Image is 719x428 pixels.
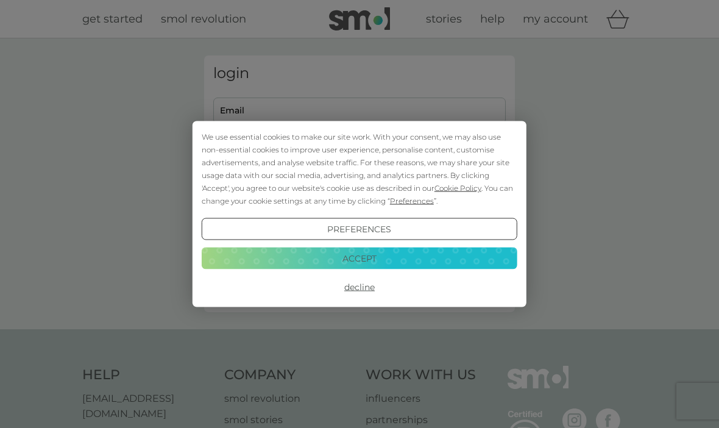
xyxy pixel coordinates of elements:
[193,121,526,307] div: Cookie Consent Prompt
[202,276,517,298] button: Decline
[202,247,517,269] button: Accept
[202,218,517,240] button: Preferences
[390,196,434,205] span: Preferences
[202,130,517,207] div: We use essential cookies to make our site work. With your consent, we may also use non-essential ...
[434,184,481,193] span: Cookie Policy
